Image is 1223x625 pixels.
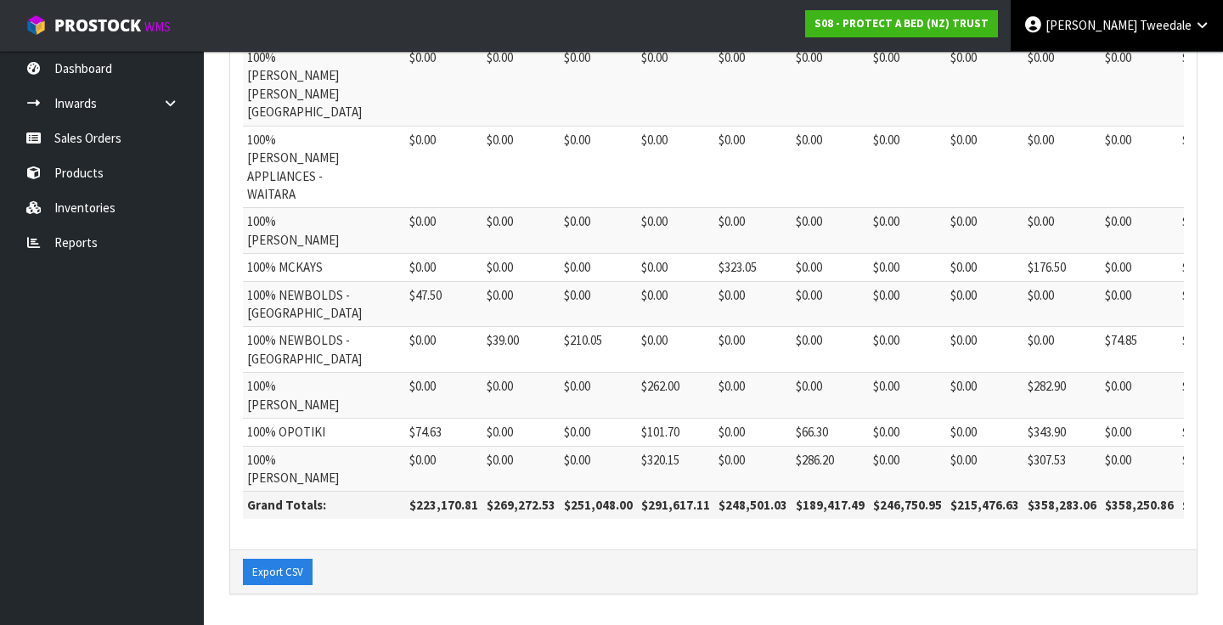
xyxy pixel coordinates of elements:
[714,373,792,419] td: $0.00
[1101,208,1178,254] td: $0.00
[482,419,560,446] td: $0.00
[792,254,869,281] td: $0.00
[714,419,792,446] td: $0.00
[482,281,560,327] td: $0.00
[405,327,482,373] td: $0.00
[482,492,560,519] th: $269,272.53
[1045,17,1137,33] span: [PERSON_NAME]
[1023,446,1101,492] td: $307.53
[54,14,141,37] span: ProStock
[243,44,366,127] td: 100% [PERSON_NAME] [PERSON_NAME][GEOGRAPHIC_DATA]
[792,327,869,373] td: $0.00
[869,327,946,373] td: $0.00
[243,281,366,327] td: 100% NEWBOLDS - [GEOGRAPHIC_DATA]
[243,126,366,208] td: 100% [PERSON_NAME] APPLIANCES - WAITARA
[1101,373,1178,419] td: $0.00
[243,492,405,519] th: Grand Totals:
[482,44,560,127] td: $0.00
[637,446,714,492] td: $320.15
[1101,492,1178,519] th: $358,250.86
[869,208,946,254] td: $0.00
[714,281,792,327] td: $0.00
[1101,254,1178,281] td: $0.00
[792,446,869,492] td: $286.20
[482,126,560,208] td: $0.00
[560,44,637,127] td: $0.00
[714,492,792,519] th: $248,501.03
[1023,208,1101,254] td: $0.00
[1023,281,1101,327] td: $0.00
[243,559,313,586] button: Export CSV
[637,281,714,327] td: $0.00
[792,373,869,419] td: $0.00
[946,281,1023,327] td: $0.00
[637,208,714,254] td: $0.00
[792,281,869,327] td: $0.00
[25,14,47,36] img: cube-alt.png
[405,44,482,127] td: $0.00
[405,254,482,281] td: $0.00
[405,208,482,254] td: $0.00
[869,281,946,327] td: $0.00
[946,373,1023,419] td: $0.00
[946,492,1023,519] th: $215,476.63
[1023,126,1101,208] td: $0.00
[243,254,366,281] td: 100% MCKAYS
[869,373,946,419] td: $0.00
[560,492,637,519] th: $251,048.00
[869,44,946,127] td: $0.00
[792,208,869,254] td: $0.00
[637,327,714,373] td: $0.00
[243,419,366,446] td: 100% OPOTIKI
[946,419,1023,446] td: $0.00
[869,419,946,446] td: $0.00
[560,208,637,254] td: $0.00
[482,327,560,373] td: $39.00
[792,419,869,446] td: $66.30
[637,373,714,419] td: $262.00
[405,492,482,519] th: $223,170.81
[482,373,560,419] td: $0.00
[1101,281,1178,327] td: $0.00
[560,419,637,446] td: $0.00
[946,254,1023,281] td: $0.00
[405,373,482,419] td: $0.00
[714,44,792,127] td: $0.00
[714,254,792,281] td: $323.05
[946,208,1023,254] td: $0.00
[1101,327,1178,373] td: $74.85
[1101,126,1178,208] td: $0.00
[243,446,366,492] td: 100% [PERSON_NAME]
[405,126,482,208] td: $0.00
[405,281,482,327] td: $47.50
[243,208,366,254] td: 100% [PERSON_NAME]
[869,492,946,519] th: $246,750.95
[714,126,792,208] td: $0.00
[637,254,714,281] td: $0.00
[482,254,560,281] td: $0.00
[243,373,366,419] td: 100% [PERSON_NAME]
[814,16,989,31] strong: S08 - PROTECT A BED (NZ) TRUST
[869,126,946,208] td: $0.00
[946,327,1023,373] td: $0.00
[714,327,792,373] td: $0.00
[482,446,560,492] td: $0.00
[714,208,792,254] td: $0.00
[1101,419,1178,446] td: $0.00
[792,492,869,519] th: $189,417.49
[637,44,714,127] td: $0.00
[1101,446,1178,492] td: $0.00
[144,19,171,35] small: WMS
[869,254,946,281] td: $0.00
[946,44,1023,127] td: $0.00
[1023,419,1101,446] td: $343.90
[560,126,637,208] td: $0.00
[792,44,869,127] td: $0.00
[946,126,1023,208] td: $0.00
[560,254,637,281] td: $0.00
[792,126,869,208] td: $0.00
[243,327,366,373] td: 100% NEWBOLDS - [GEOGRAPHIC_DATA]
[637,126,714,208] td: $0.00
[637,419,714,446] td: $101.70
[1023,254,1101,281] td: $176.50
